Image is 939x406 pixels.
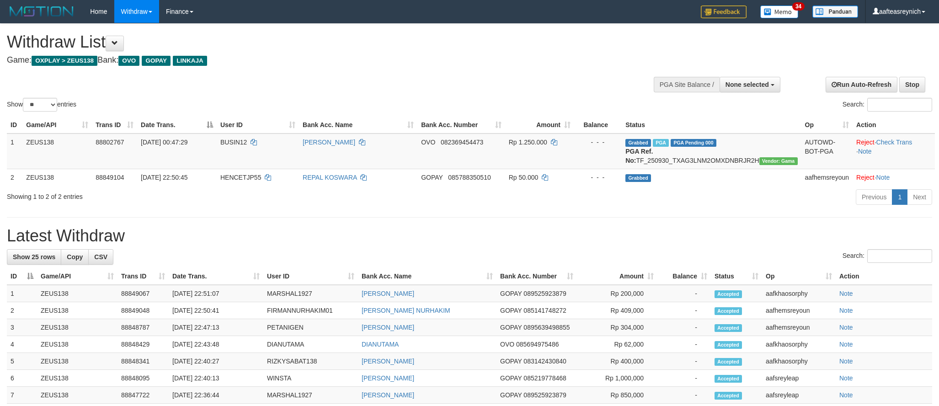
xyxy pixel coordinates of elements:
[96,174,124,181] span: 88849104
[7,336,37,353] td: 4
[657,268,711,285] th: Balance: activate to sort column ascending
[759,157,798,165] span: Vendor URL: https://trx31.1velocity.biz
[7,33,617,51] h1: Withdraw List
[654,77,720,92] div: PGA Site Balance /
[523,324,570,331] span: Copy 0895639498855 to clipboard
[853,169,935,186] td: ·
[657,353,711,370] td: -
[762,336,836,353] td: aafkhaosorphy
[657,336,711,353] td: -
[500,374,522,382] span: GOPAY
[7,169,22,186] td: 2
[625,148,653,164] b: PGA Ref. No:
[37,336,117,353] td: ZEUS138
[117,268,169,285] th: Trans ID: activate to sort column ascending
[67,253,83,261] span: Copy
[839,391,853,399] a: Note
[169,370,263,387] td: [DATE] 22:40:13
[263,336,358,353] td: DIANUTAMA
[421,174,443,181] span: GOPAY
[577,302,657,319] td: Rp 409,000
[173,56,207,66] span: LINKAJA
[577,336,657,353] td: Rp 62,000
[217,117,299,134] th: User ID: activate to sort column ascending
[762,268,836,285] th: Op: activate to sort column ascending
[701,5,747,18] img: Feedback.jpg
[578,138,618,147] div: - - -
[263,319,358,336] td: PETANIGEN
[839,307,853,314] a: Note
[7,227,932,245] h1: Latest Withdraw
[876,139,912,146] a: Check Trans
[362,307,450,314] a: [PERSON_NAME] NURHAKIM
[792,2,805,11] span: 34
[7,387,37,404] td: 7
[496,268,577,285] th: Bank Acc. Number: activate to sort column ascending
[117,370,169,387] td: 88848095
[625,139,651,147] span: Grabbed
[509,139,547,146] span: Rp 1.250.000
[715,375,742,383] span: Accepted
[523,391,566,399] span: Copy 089525923879 to clipboard
[826,77,897,92] a: Run Auto-Refresh
[622,134,801,169] td: TF_250930_TXAG3LNM2OMXDNBRJR2H
[892,189,907,205] a: 1
[812,5,858,18] img: panduan.png
[516,341,559,348] span: Copy 085694975486 to clipboard
[362,324,414,331] a: [PERSON_NAME]
[362,358,414,365] a: [PERSON_NAME]
[142,56,171,66] span: GOPAY
[657,319,711,336] td: -
[853,134,935,169] td: · ·
[839,290,853,297] a: Note
[303,139,355,146] a: [PERSON_NAME]
[856,174,875,181] a: Reject
[899,77,925,92] a: Stop
[117,302,169,319] td: 88849048
[762,319,836,336] td: aafhemsreyoun
[500,341,514,348] span: OVO
[577,353,657,370] td: Rp 400,000
[263,353,358,370] td: RIZKYSABAT138
[577,370,657,387] td: Rp 1,000,000
[500,307,522,314] span: GOPAY
[32,56,97,66] span: OXPLAY > ZEUS138
[7,268,37,285] th: ID: activate to sort column descending
[574,117,622,134] th: Balance
[88,249,113,265] a: CSV
[657,285,711,302] td: -
[117,387,169,404] td: 88847722
[523,358,566,365] span: Copy 083142430840 to clipboard
[362,341,399,348] a: DIANUTAMA
[61,249,89,265] a: Copy
[7,249,61,265] a: Show 25 rows
[715,392,742,400] span: Accepted
[657,302,711,319] td: -
[263,387,358,404] td: MARSHAL1927
[856,189,892,205] a: Previous
[500,358,522,365] span: GOPAY
[577,319,657,336] td: Rp 304,000
[577,387,657,404] td: Rp 850,000
[13,253,55,261] span: Show 25 rows
[37,268,117,285] th: Game/API: activate to sort column ascending
[726,81,769,88] span: None selected
[7,302,37,319] td: 2
[441,139,483,146] span: Copy 082369454473 to clipboard
[220,174,261,181] span: HENCETJP55
[169,285,263,302] td: [DATE] 22:51:07
[622,117,801,134] th: Status
[37,353,117,370] td: ZEUS138
[22,117,92,134] th: Game/API: activate to sort column ascending
[856,139,875,146] a: Reject
[299,117,417,134] th: Bank Acc. Name: activate to sort column ascending
[92,117,137,134] th: Trans ID: activate to sort column ascending
[657,387,711,404] td: -
[500,391,522,399] span: GOPAY
[577,268,657,285] th: Amount: activate to sort column ascending
[711,268,762,285] th: Status: activate to sort column ascending
[263,302,358,319] td: FIRMANNURHAKIM01
[762,353,836,370] td: aafkhaosorphy
[762,370,836,387] td: aafsreyleap
[715,341,742,349] span: Accepted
